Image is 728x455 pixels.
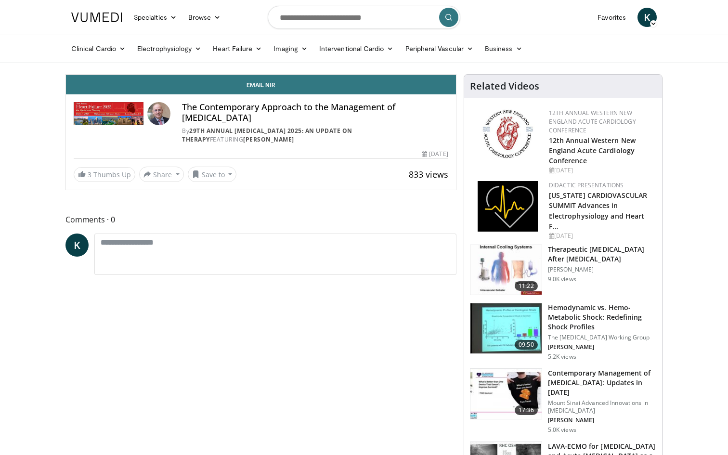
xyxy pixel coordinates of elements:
img: 2496e462-765f-4e8f-879f-a0c8e95ea2b6.150x105_q85_crop-smart_upscale.jpg [470,303,542,353]
a: 09:50 Hemodynamic vs. Hemo-Metabolic Shock: Redefining Shock Profiles The [MEDICAL_DATA] Working ... [470,303,656,361]
input: Search topics, interventions [268,6,460,29]
span: 11:22 [515,281,538,291]
p: [PERSON_NAME] [548,266,656,273]
a: Business [479,39,528,58]
div: By FEATURING [182,127,448,144]
a: Peripheral Vascular [400,39,479,58]
span: 833 views [409,169,448,180]
div: [DATE] [549,232,654,240]
img: VuMedi Logo [71,13,122,22]
img: 243698_0002_1.png.150x105_q85_crop-smart_upscale.jpg [470,245,542,295]
a: K [65,234,89,257]
a: [PERSON_NAME] [243,135,294,143]
a: Clinical Cardio [65,39,131,58]
a: K [637,8,657,27]
h3: Therapeutic [MEDICAL_DATA] After [MEDICAL_DATA] [548,245,656,264]
div: Didactic Presentations [549,181,654,190]
a: 3 Thumbs Up [74,167,135,182]
img: 29th Annual Heart Failure 2025: An Update on Therapy [74,102,143,125]
p: 5.0K views [548,426,576,434]
a: 11:22 Therapeutic [MEDICAL_DATA] After [MEDICAL_DATA] [PERSON_NAME] 9.0K views [470,245,656,296]
a: Browse [182,8,227,27]
a: 29th Annual [MEDICAL_DATA] 2025: An Update on Therapy [182,127,352,143]
h3: Contemporary Management of [MEDICAL_DATA]: Updates in [DATE] [548,368,656,397]
a: Imaging [268,39,313,58]
p: [PERSON_NAME] [548,416,656,424]
a: Interventional Cardio [313,39,400,58]
a: Email Nir [66,75,456,94]
div: [DATE] [422,150,448,158]
button: Share [139,167,184,182]
a: 12th Annual Western New England Acute Cardiology Conference [549,136,636,165]
h4: Related Videos [470,80,539,92]
span: Comments 0 [65,213,456,226]
img: df55f059-d842-45fe-860a-7f3e0b094e1d.150x105_q85_crop-smart_upscale.jpg [470,369,542,419]
img: 1860aa7a-ba06-47e3-81a4-3dc728c2b4cf.png.150x105_q85_autocrop_double_scale_upscale_version-0.2.png [478,181,538,232]
div: [DATE] [549,166,654,175]
button: Save to [188,167,237,182]
p: The [MEDICAL_DATA] Working Group [548,334,656,341]
a: 17:36 Contemporary Management of [MEDICAL_DATA]: Updates in [DATE] Mount Sinai Advanced Innovatio... [470,368,656,434]
h4: The Contemporary Approach to the Management of [MEDICAL_DATA] [182,102,448,123]
a: [US_STATE] CARDIOVASCULAR SUMMIT Advances in Electrophysiology and Heart F… [549,191,648,230]
img: Avatar [147,102,170,125]
a: Specialties [128,8,182,27]
p: Mount Sinai Advanced Innovations in [MEDICAL_DATA] [548,399,656,415]
a: 12th Annual Western New England Acute Cardiology Conference [549,109,636,134]
p: 9.0K views [548,275,576,283]
a: Electrophysiology [131,39,207,58]
a: Heart Failure [207,39,268,58]
a: Favorites [592,8,632,27]
h3: Hemodynamic vs. Hemo-Metabolic Shock: Redefining Shock Profiles [548,303,656,332]
p: 5.2K views [548,353,576,361]
span: 17:36 [515,405,538,415]
p: [PERSON_NAME] [548,343,656,351]
span: 09:50 [515,340,538,350]
span: 3 [88,170,91,179]
img: 0954f259-7907-4053-a817-32a96463ecc8.png.150x105_q85_autocrop_double_scale_upscale_version-0.2.png [481,109,534,159]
